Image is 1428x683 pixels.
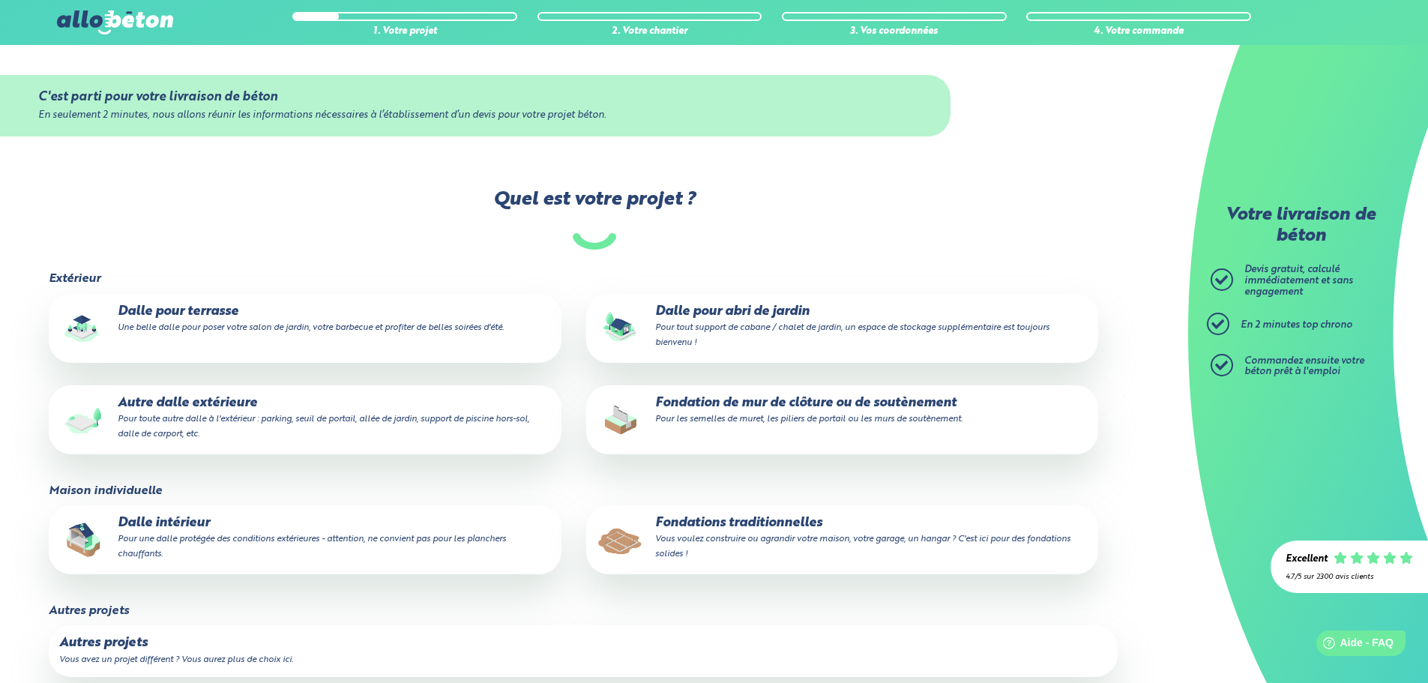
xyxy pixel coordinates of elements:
label: Quel est votre projet ? [47,189,1140,250]
legend: Autres projets [49,604,129,618]
p: Dalle pour abri de jardin [597,304,1088,350]
small: Vous avez un projet différent ? Vous aurez plus de choix ici. [59,655,293,664]
p: Dalle pour terrasse [59,304,550,334]
div: C'est parti pour votre livraison de béton [38,90,913,104]
legend: Maison individuelle [49,484,162,498]
div: 2. Votre chantier [537,26,762,37]
img: allobéton [57,10,172,34]
img: final_use.values.traditional_fundations [597,516,645,564]
img: final_use.values.closing_wall_fundation [597,396,645,444]
img: final_use.values.terrace [59,304,107,352]
img: final_use.values.inside_slab [59,516,107,564]
img: final_use.values.outside_slab [59,396,107,444]
span: En 2 minutes top chrono [1241,320,1352,330]
div: 1. Votre projet [292,26,517,37]
p: Autre dalle extérieure [59,396,550,442]
iframe: Help widget launcher [1295,625,1412,667]
legend: Extérieur [49,272,100,286]
small: Pour toute autre dalle à l'extérieur : parking, seuil de portail, allée de jardin, support de pis... [118,415,529,439]
div: En seulement 2 minutes, nous allons réunir les informations nécessaires à l’établissement d’un de... [38,110,913,121]
p: Autres projets [59,636,1106,651]
div: 4.7/5 sur 2300 avis clients [1286,573,1413,581]
img: final_use.values.garden_shed [597,304,645,352]
small: Pour les semelles de muret, les piliers de portail ou les murs de soutènement. [655,415,962,424]
span: Devis gratuit, calculé immédiatement et sans engagement [1244,265,1353,296]
p: Dalle intérieur [59,516,550,562]
p: Fondations traditionnelles [597,516,1088,562]
p: Fondation de mur de clôture ou de soutènement [597,396,1088,426]
small: Vous voulez construire ou agrandir votre maison, votre garage, un hangar ? C'est ici pour des fon... [655,535,1070,559]
span: Commandez ensuite votre béton prêt à l'emploi [1244,356,1364,377]
small: Pour une dalle protégée des conditions extérieures - attention, ne convient pas pour les plancher... [118,535,506,559]
div: 4. Votre commande [1026,26,1251,37]
div: 3. Vos coordonnées [782,26,1007,37]
div: Excellent [1286,554,1328,565]
small: Pour tout support de cabane / chalet de jardin, un espace de stockage supplémentaire est toujours... [655,323,1049,347]
p: Votre livraison de béton [1214,205,1387,247]
small: Une belle dalle pour poser votre salon de jardin, votre barbecue et profiter de belles soirées d'... [118,323,504,332]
